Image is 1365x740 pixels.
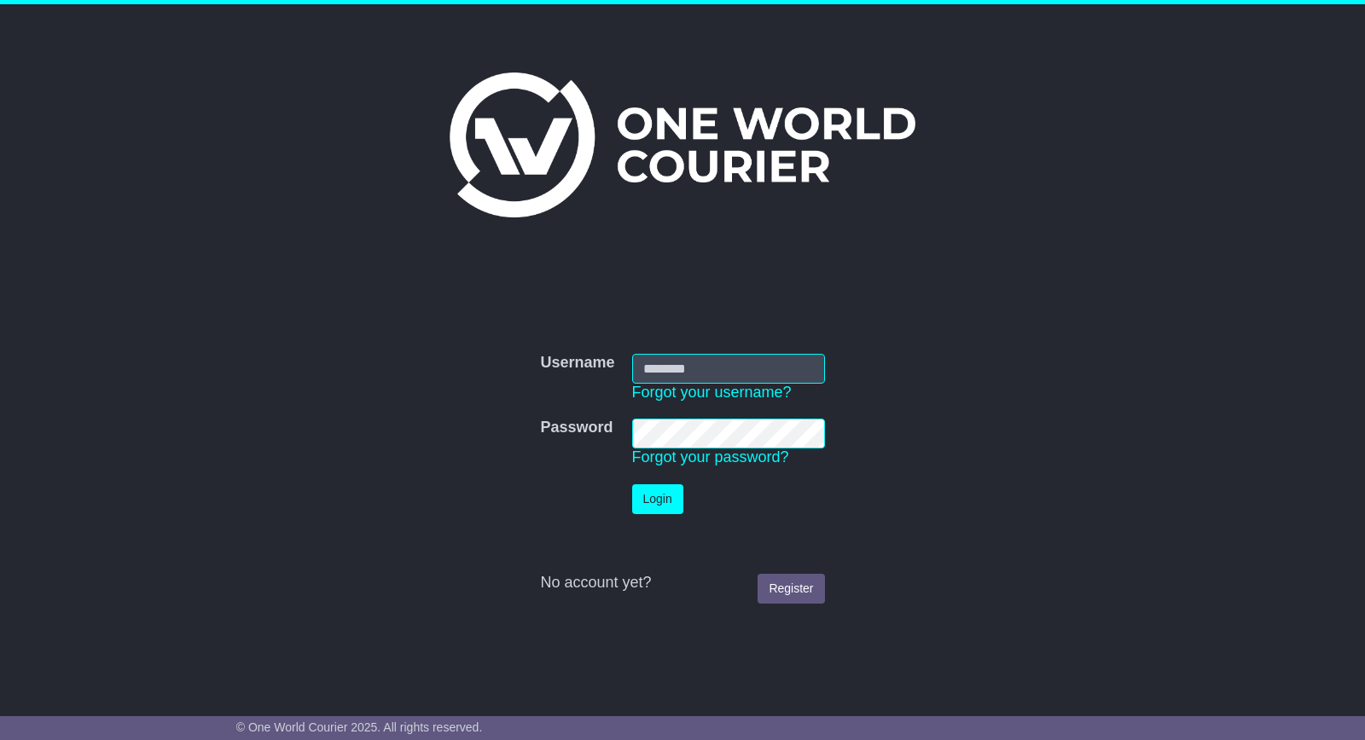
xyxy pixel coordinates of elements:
[450,72,915,217] img: One World
[758,574,824,604] a: Register
[632,384,792,401] a: Forgot your username?
[236,720,483,734] span: © One World Courier 2025. All rights reserved.
[632,484,683,514] button: Login
[632,448,789,465] a: Forgot your password?
[540,574,824,593] div: No account yet?
[540,419,613,437] label: Password
[540,354,614,373] label: Username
